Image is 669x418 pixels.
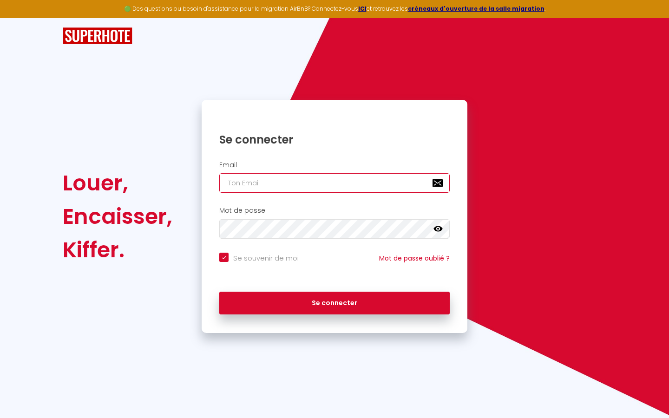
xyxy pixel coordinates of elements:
[358,5,367,13] a: ICI
[379,254,450,263] a: Mot de passe oublié ?
[63,27,132,45] img: SuperHote logo
[63,200,172,233] div: Encaisser,
[219,132,450,147] h1: Se connecter
[63,233,172,267] div: Kiffer.
[219,173,450,193] input: Ton Email
[219,161,450,169] h2: Email
[408,5,544,13] a: créneaux d'ouverture de la salle migration
[219,207,450,215] h2: Mot de passe
[7,4,35,32] button: Ouvrir le widget de chat LiveChat
[63,166,172,200] div: Louer,
[219,292,450,315] button: Se connecter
